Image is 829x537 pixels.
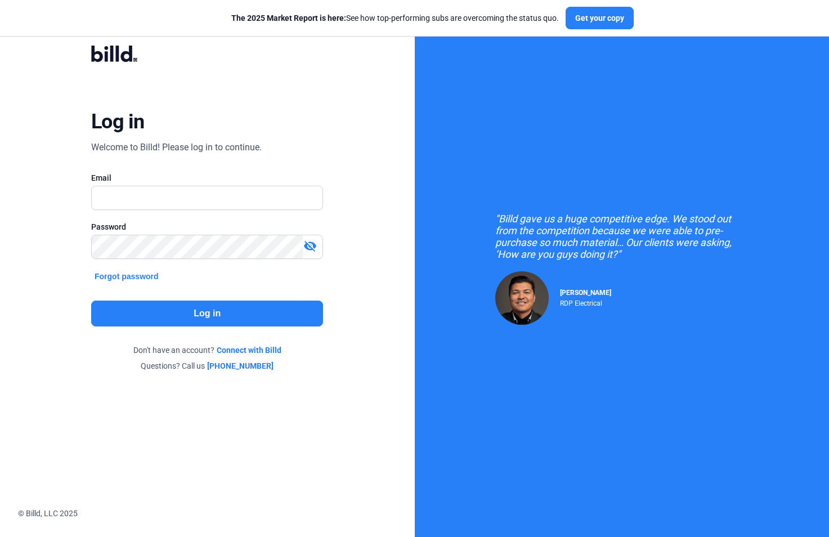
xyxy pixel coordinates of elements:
div: "Billd gave us a huge competitive edge. We stood out from the competition because we were able to... [495,213,749,260]
mat-icon: visibility_off [303,239,317,253]
span: The 2025 Market Report is here: [231,14,346,23]
div: See how top-performing subs are overcoming the status quo. [231,12,559,24]
div: Log in [91,109,145,134]
button: Log in [91,301,323,326]
a: Connect with Billd [217,344,281,356]
span: [PERSON_NAME] [560,289,611,297]
div: RDP Electrical [560,297,611,307]
img: Raul Pacheco [495,271,549,325]
a: [PHONE_NUMBER] [207,360,274,372]
div: Email [91,172,323,184]
div: Don't have an account? [91,344,323,356]
button: Forgot password [91,270,162,283]
button: Get your copy [566,7,634,29]
div: Welcome to Billd! Please log in to continue. [91,141,262,154]
div: Questions? Call us [91,360,323,372]
div: Password [91,221,323,232]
